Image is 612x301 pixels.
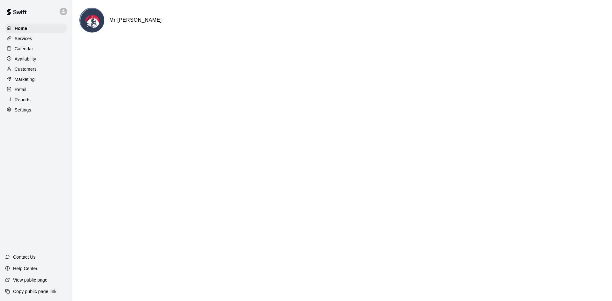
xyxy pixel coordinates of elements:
p: Home [15,25,27,32]
p: Marketing [15,76,35,82]
p: Settings [15,107,31,113]
a: Reports [5,95,67,104]
p: Copy public page link [13,288,56,295]
p: Reports [15,97,31,103]
a: Services [5,34,67,43]
a: Customers [5,64,67,74]
p: Contact Us [13,254,36,260]
a: Settings [5,105,67,115]
p: View public page [13,277,47,283]
h6: Mr [PERSON_NAME] [109,16,162,24]
a: Marketing [5,75,67,84]
p: Services [15,35,32,42]
p: Availability [15,56,36,62]
a: Home [5,24,67,33]
p: Customers [15,66,37,72]
a: Calendar [5,44,67,54]
img: Mr Cages logo [80,9,104,32]
p: Retail [15,86,26,93]
p: Calendar [15,46,33,52]
a: Retail [5,85,67,94]
a: Availability [5,54,67,64]
p: Help Center [13,265,37,272]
